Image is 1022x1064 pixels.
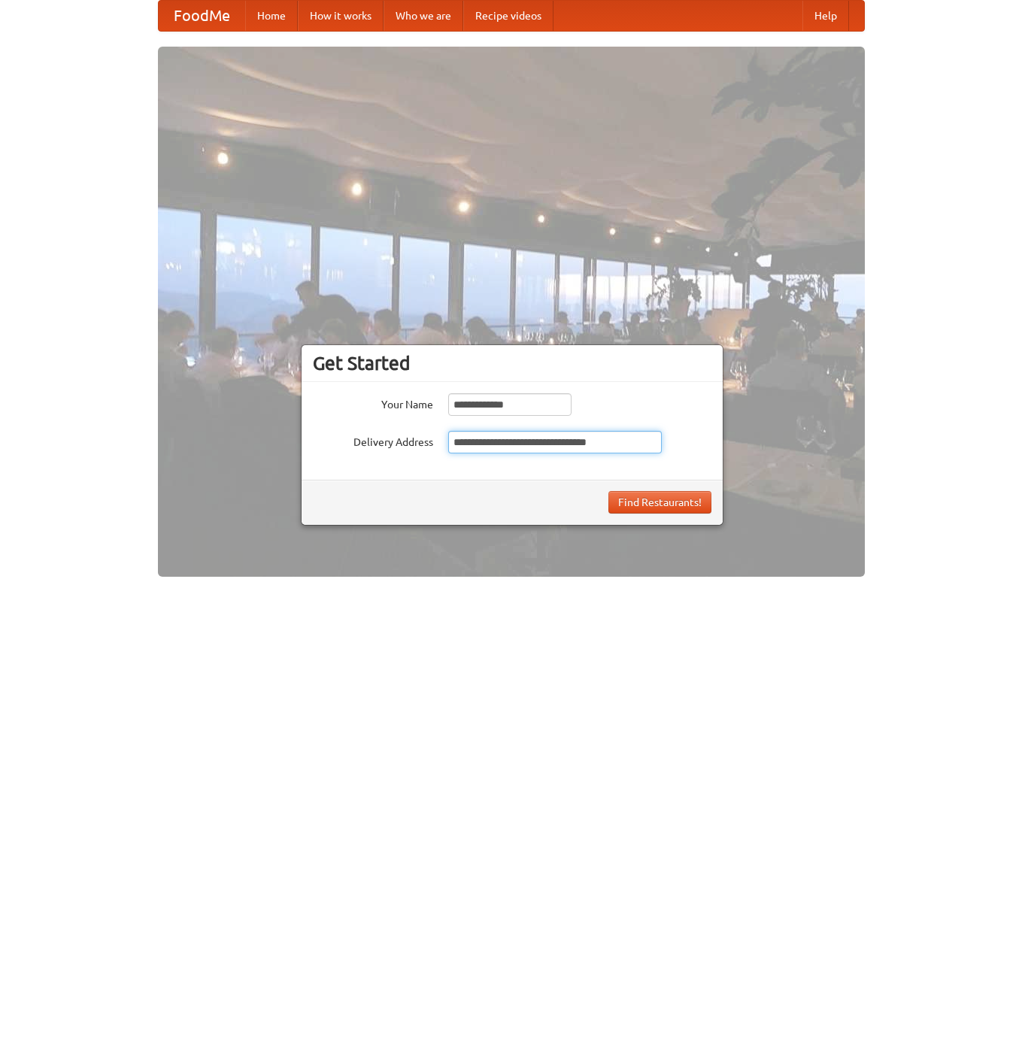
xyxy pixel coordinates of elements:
a: Home [245,1,298,31]
h3: Get Started [313,352,711,374]
button: Find Restaurants! [608,491,711,514]
label: Delivery Address [313,431,433,450]
a: Recipe videos [463,1,553,31]
label: Your Name [313,393,433,412]
a: Help [802,1,849,31]
a: FoodMe [159,1,245,31]
a: Who we are [384,1,463,31]
a: How it works [298,1,384,31]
